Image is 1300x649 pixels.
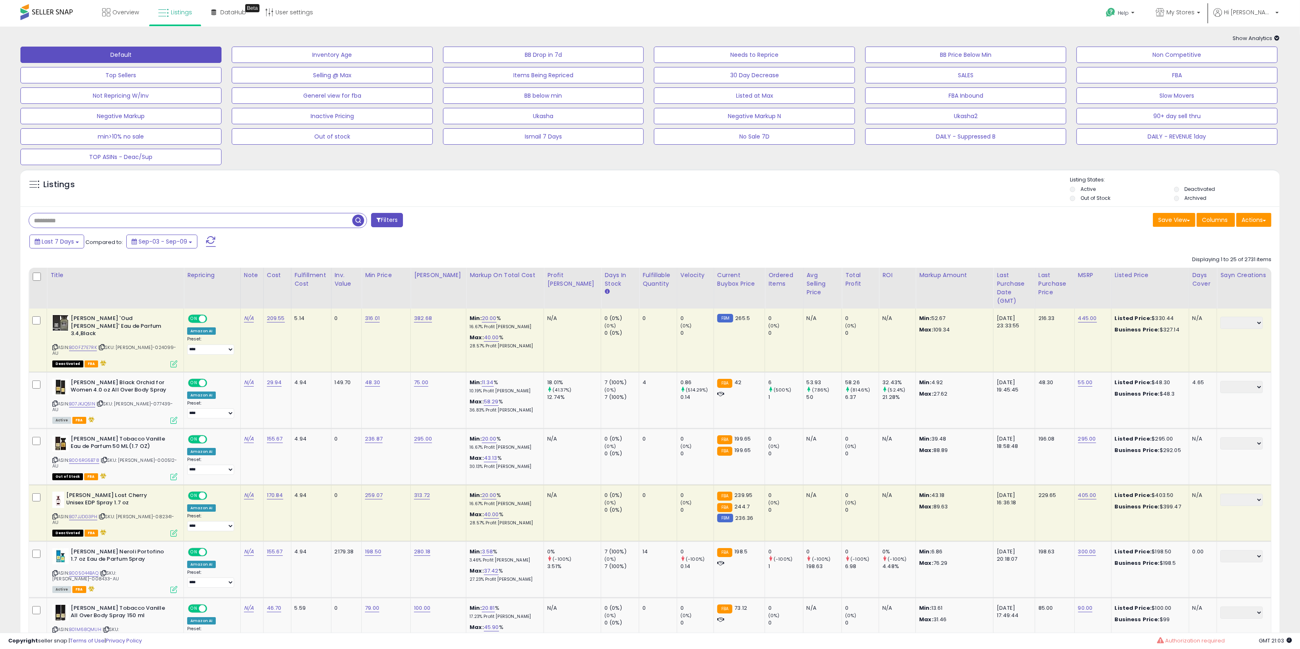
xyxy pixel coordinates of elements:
[1115,326,1160,333] b: Business Price:
[919,447,987,454] p: 88.89
[484,623,499,631] a: 45.90
[71,379,170,396] b: [PERSON_NAME] Black Orchid for Women 4.0 oz All Over Body Spray
[365,548,381,556] a: 198.50
[919,271,990,280] div: Markup Amount
[365,378,380,387] a: 48.30
[52,379,177,423] div: ASIN:
[642,435,671,443] div: 0
[1076,108,1278,124] button: 90+ day sell thru
[52,315,69,331] img: 41oYcJIzYnL._SL40_.jpg
[244,604,254,612] a: N/A
[604,329,639,337] div: 0 (0%)
[604,288,609,295] small: Days In Stock.
[680,322,692,329] small: (0%)
[52,492,177,536] div: ASIN:
[882,315,909,322] div: N/A
[187,392,216,399] div: Amazon AI
[482,435,497,443] a: 20.00
[997,435,1029,450] div: [DATE] 18:58:48
[1078,604,1093,612] a: 90.00
[98,473,107,479] i: hazardous material
[20,87,222,104] button: Not Repricing W/Inv
[244,378,254,387] a: N/A
[69,401,95,407] a: B07JKJQ51N
[171,8,192,16] span: Listings
[232,67,433,83] button: Selling @ Max
[52,473,83,480] span: All listings that are currently out of stock and unavailable for purchase on Amazon
[717,271,761,288] div: Current Buybox Price
[126,235,197,248] button: Sep-03 - Sep-09
[768,435,803,443] div: 0
[72,417,86,424] span: FBA
[1115,390,1160,398] b: Business Price:
[888,387,905,393] small: (52.4%)
[187,448,216,455] div: Amazon AI
[187,457,234,475] div: Preset:
[734,378,741,386] span: 42
[1197,213,1235,227] button: Columns
[20,128,222,145] button: min>10% no sale
[1078,548,1096,556] a: 300.00
[470,388,537,394] p: 10.19% Profit [PERSON_NAME]
[717,379,732,388] small: FBA
[470,343,537,349] p: 28.57% Profit [PERSON_NAME]
[1115,446,1160,454] b: Business Price:
[52,435,69,452] img: 41gGLT-OxXL._SL40_.jpg
[52,457,177,469] span: | SKU: [PERSON_NAME]-000512-AU
[52,492,64,508] img: 31ekfMusO1L._SL40_.jpg
[680,379,714,386] div: 0.86
[85,238,123,246] span: Compared to:
[997,315,1029,329] div: [DATE] 23:33:55
[42,237,74,246] span: Last 7 Days
[1193,379,1211,386] div: 4.65
[295,435,325,443] div: 4.94
[717,314,733,322] small: FBM
[642,315,671,322] div: 0
[112,8,139,16] span: Overview
[220,8,246,16] span: DataHub
[232,87,433,104] button: Generel view for fba
[414,314,432,322] a: 382.68
[1115,315,1183,322] div: $330.44
[845,394,879,401] div: 6.37
[919,435,987,443] p: 39.48
[20,149,222,165] button: TOP ASINs - Deac/Sup
[187,401,234,419] div: Preset:
[470,464,537,470] p: 30.13% Profit [PERSON_NAME]
[1118,9,1129,16] span: Help
[484,510,499,519] a: 40.00
[365,604,379,612] a: 79.00
[66,492,166,509] b: [PERSON_NAME] Lost Cherry Unisex EDP Spray 1.7 oz
[1193,435,1211,443] div: N/A
[85,360,98,367] span: FBA
[414,378,428,387] a: 75.00
[443,128,644,145] button: Ismail 7 Days
[812,387,830,393] small: (7.86%)
[1193,271,1214,288] div: Days Cover
[443,108,644,124] button: Ukasha
[1217,268,1271,309] th: CSV column name: cust_attr_5_Sayn Creations
[997,271,1031,305] div: Last Purchase Date (GMT)
[768,394,803,401] div: 1
[365,435,383,443] a: 236.87
[919,446,933,454] strong: Max:
[547,394,601,401] div: 12.74%
[1184,195,1206,201] label: Archived
[807,394,842,401] div: 50
[774,387,791,393] small: (500%)
[768,329,803,337] div: 0
[680,450,714,457] div: 0
[768,322,780,329] small: (0%)
[365,491,383,499] a: 259.07
[768,443,780,450] small: (0%)
[604,443,616,450] small: (0%)
[20,67,222,83] button: Top Sellers
[553,387,571,393] small: (41.37%)
[919,491,931,499] strong: Min:
[1213,8,1279,27] a: Hi [PERSON_NAME]
[295,492,325,499] div: 4.94
[52,344,177,356] span: | SKU: [PERSON_NAME]-024099-AU
[43,179,75,190] h5: Listings
[654,87,855,104] button: Listed at Max
[52,360,83,367] span: All listings that are unavailable for purchase on Amazon for any reason other than out-of-stock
